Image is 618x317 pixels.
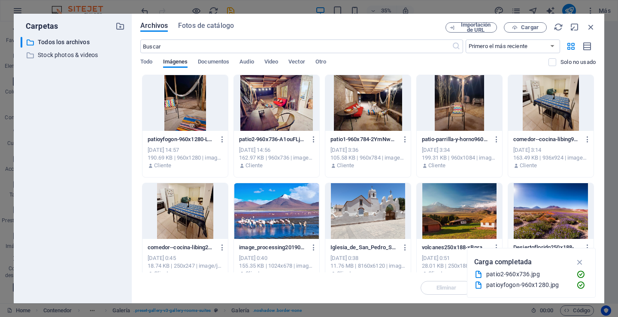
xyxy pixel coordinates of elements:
p: Cliente [428,162,445,169]
div: 11.76 MB | 8160x6120 | image/jpeg [330,262,406,270]
p: Cliente [428,270,445,278]
span: Imágenes [163,57,188,69]
span: Todo [140,57,152,69]
p: Cliente [520,162,537,169]
p: Cliente [154,162,171,169]
p: Cliente [245,162,263,169]
div: 28.01 KB | 250x188 | image/jpeg [422,262,497,270]
div: [DATE] 0:40 [239,254,314,262]
p: patio1-960x784-2YmNwBfykip577VmKhDIqw.jpg [330,136,397,143]
i: Minimizar [570,22,579,32]
span: Audio [239,57,254,69]
div: 105.58 KB | 960x784 | image/jpeg [330,154,406,162]
div: 190.69 KB | 960x1280 | image/jpeg [148,154,223,162]
div: [DATE] 14:57 [148,146,223,154]
p: Cliente [154,270,171,278]
div: [DATE] 3:36 [330,146,406,154]
p: Stock photos & videos [38,50,109,60]
div: [DATE] 0:38 [330,254,406,262]
span: Fotos de catálogo [178,21,234,31]
button: Importación de URL [445,22,497,33]
span: Otro [315,57,326,69]
div: [DATE] 0:45 [148,254,223,262]
div: patioyfogon-960x1280.jpg [486,280,570,290]
div: 199.31 KB | 960x1084 | image/jpeg [422,154,497,162]
i: Volver a cargar [554,22,563,32]
span: Cargar [521,25,539,30]
p: Solo muestra los archivos que no están usándose en el sitio web. Los archivos añadidos durante es... [560,58,596,66]
div: ​ [21,37,22,48]
i: Crear carpeta [115,21,125,31]
span: Importación de URL [458,22,493,33]
div: patio2-960x736.jpg [486,269,570,279]
p: Cliente [245,270,263,278]
p: Carpetas [21,21,58,32]
p: Iglesia_de_San_Pedro_San_Pedro_de_Atacama._Regin_de_Antofagasta._Chile-auenvr6Fm4obAhRVxj4pcw.jpg [330,244,397,251]
div: 162.97 KB | 960x736 | image/jpeg [239,154,314,162]
div: [DATE] 3:34 [422,146,497,154]
button: Cargar [504,22,547,33]
p: Cliente [337,270,354,278]
div: [DATE] 3:14 [513,146,588,154]
span: Documentos [198,57,229,69]
p: Carga completada [474,257,532,268]
p: image_processing20190830-4-1s83tj6-5raPUTcYPR9pqZpv3aYiyA.jpg [239,244,306,251]
p: patioyfogon-960x1280-L5DyqdPGbCp-bhJhYzWS8Q.jpg [148,136,215,143]
div: [DATE] 0:51 [422,254,497,262]
div: [DATE] 14:56 [239,146,314,154]
div: 163.49 KB | 936x924 | image/jpeg [513,154,588,162]
div: 155.35 KB | 1024x678 | image/jpeg [239,262,314,270]
p: Desiertoflorido250x188-2IGyI6P_665r8c-eRl2PEQ.jpg [513,244,580,251]
span: Vector [288,57,305,69]
span: Video [264,57,278,69]
p: Cliente [337,162,354,169]
p: patio-parrilla-y-horno960x1084-mlLvj0IvtOF5v1LyydrqYA.jpg [422,136,489,143]
p: Todos los archivos [38,37,109,47]
div: Stock photos & videos [21,50,125,60]
p: comedor--cocina-libing250x247-XEGP6MexVxPwK7ljiL_3Cg.jpg [148,244,215,251]
p: patio2-960x736-A1ouFLjdPzBf4aOKNWLYPg.jpg [239,136,306,143]
p: volcanes250x188-xBprak4O2GTJ6Om4o0nXaw.jpg [422,244,489,251]
i: Cerrar [586,22,596,32]
input: Buscar [140,39,451,53]
p: comedor--cocina-libing936x924-7jFJ1QMGjbVZ6r7PUCknig.jpg [513,136,580,143]
div: 18.74 KB | 250x247 | image/jpeg [148,262,223,270]
span: Archivos [140,21,168,31]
